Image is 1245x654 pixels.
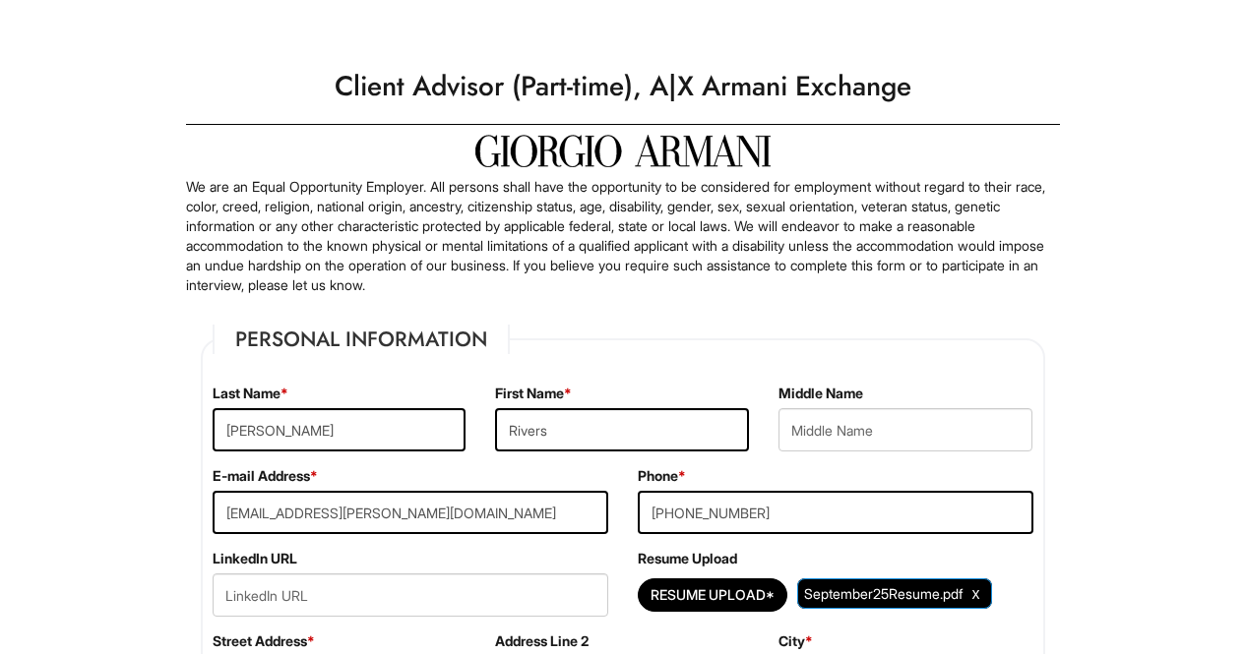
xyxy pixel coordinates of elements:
legend: Personal Information [213,325,510,354]
label: Resume Upload [638,549,737,568]
label: City [778,631,813,651]
h1: Client Advisor (Part-time), A|X Armani Exchange [176,59,1070,114]
label: Address Line 2 [495,631,589,651]
input: Phone [638,491,1033,534]
label: LinkedIn URL [213,549,297,568]
input: LinkedIn URL [213,573,608,617]
input: Middle Name [778,408,1032,451]
label: Phone [638,466,686,486]
label: Middle Name [778,384,863,403]
a: Clear Uploaded File [967,580,985,607]
button: Resume Upload*Resume Upload* [638,578,787,612]
label: Last Name [213,384,288,403]
label: First Name [495,384,572,403]
label: E-mail Address [213,466,318,486]
input: First Name [495,408,749,451]
input: Last Name [213,408,467,451]
p: We are an Equal Opportunity Employer. All persons shall have the opportunity to be considered for... [186,177,1060,295]
label: Street Address [213,631,315,651]
img: Giorgio Armani [475,135,771,167]
span: September25Resume.pdf [804,585,963,602]
input: E-mail Address [213,491,608,534]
